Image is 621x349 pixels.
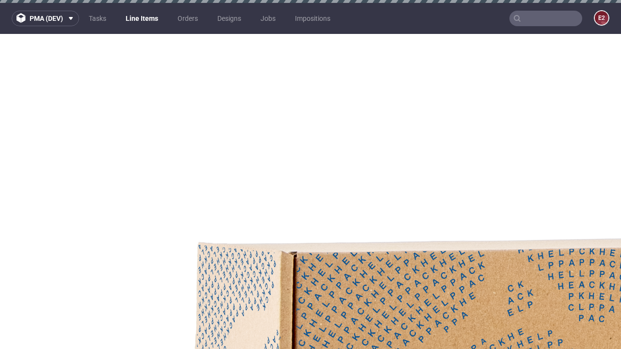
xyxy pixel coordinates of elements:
[212,11,247,26] a: Designs
[255,11,281,26] a: Jobs
[172,11,204,26] a: Orders
[12,11,79,26] button: pma (dev)
[30,15,63,22] span: pma (dev)
[120,11,164,26] a: Line Items
[595,11,608,25] figcaption: e2
[83,11,112,26] a: Tasks
[289,11,336,26] a: Impositions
